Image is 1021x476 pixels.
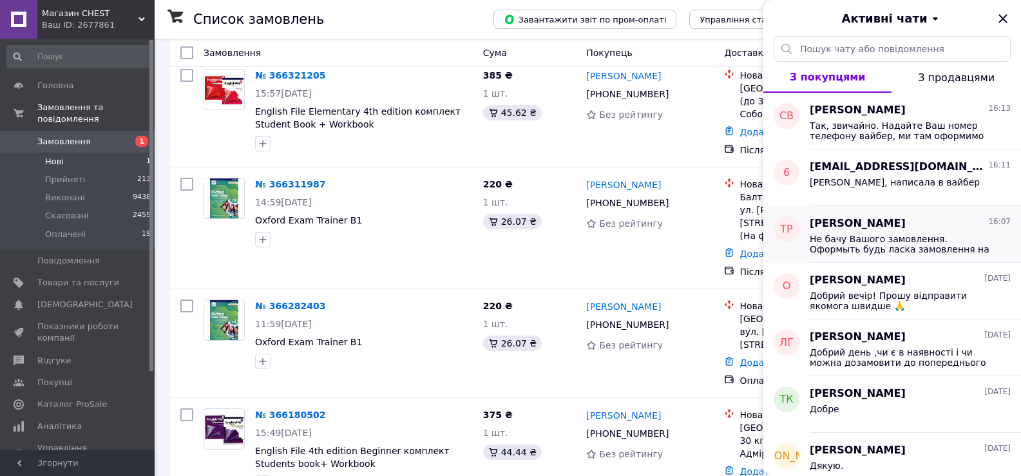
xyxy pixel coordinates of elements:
[483,301,513,311] span: 220 ₴
[255,319,312,329] span: 11:59[DATE]
[799,10,985,27] button: Активні чати
[483,336,542,351] div: 26.07 ₴
[483,105,542,120] div: 45.62 ₴
[37,277,119,289] span: Товари та послуги
[37,80,73,91] span: Головна
[204,48,261,58] span: Замовлення
[740,408,879,421] div: Нова Пошта
[810,443,906,458] span: [PERSON_NAME]
[810,386,906,401] span: [PERSON_NAME]
[142,229,151,240] span: 19
[740,421,879,460] div: [GEOGRAPHIC_DATA], №69 (до 30 кг на одне місце): просп. Адміральський, 1, прим. 101
[584,85,671,103] div: [PHONE_NUMBER]
[586,178,661,191] a: [PERSON_NAME]
[45,174,85,186] span: Прийняті
[810,120,993,141] span: Так, звичайно. Надайте Ваш номер телефону вайбер, ми там оформимо замовлення. Чи можна оформити тут
[740,69,879,82] div: Нова Пошта
[193,12,324,27] h1: Список замовлень
[210,178,238,218] img: Фото товару
[133,210,151,222] span: 2455
[37,102,155,125] span: Замовлення та повідомлення
[584,194,671,212] div: [PHONE_NUMBER]
[255,197,312,207] span: 14:59[DATE]
[740,144,879,157] div: Післяплата
[810,160,986,175] span: [EMAIL_ADDRESS][DOMAIN_NAME]
[255,88,312,99] span: 15:57[DATE]
[137,174,151,186] span: 213
[810,273,906,288] span: [PERSON_NAME]
[744,449,830,464] span: [PERSON_NAME]
[255,337,362,347] a: Oxford Exam Trainer B1
[783,166,790,180] span: 6
[984,443,1011,454] span: [DATE]
[204,69,245,110] a: Фото товару
[763,93,1021,149] button: СВ[PERSON_NAME]16:13Так, звичайно. Надайте Ваш номер телефону вайбер, ми там оформимо замовлення....
[586,409,661,422] a: [PERSON_NAME]
[586,70,661,82] a: [PERSON_NAME]
[483,410,513,420] span: 375 ₴
[45,210,89,222] span: Скасовані
[740,265,879,278] div: Післяплата
[763,206,1021,263] button: ТР[PERSON_NAME]16:07Не бачу Вашого замовлення. Оформыть будь ласка замовлення на сайті, або тут н...
[779,109,794,124] span: СВ
[763,149,1021,206] button: 6[EMAIL_ADDRESS][DOMAIN_NAME]16:11[PERSON_NAME], написала в вайбер
[255,428,312,438] span: 15:49[DATE]
[37,136,91,148] span: Замовлення
[45,229,86,240] span: Оплачені
[763,376,1021,433] button: ТК[PERSON_NAME][DATE]Добре
[483,197,508,207] span: 1 шт.
[483,48,507,58] span: Cума
[504,14,666,25] span: Завантажити звіт по пром-оплаті
[984,386,1011,397] span: [DATE]
[483,179,513,189] span: 220 ₴
[810,177,980,187] span: [PERSON_NAME], написала в вайбер
[740,127,790,137] a: Додати ЕН
[918,71,995,84] span: З продавцями
[763,319,1021,376] button: ЛГ[PERSON_NAME][DATE]Добрий день ,чи є в наявності і чи можна дозамовити до попереднього замовлення?
[780,222,792,237] span: ТР
[204,74,244,105] img: Фото товару
[740,374,879,387] div: Оплата на рахунок
[42,8,138,19] span: Магазин CHEST
[740,357,790,368] a: Додати ЕН
[255,410,325,420] a: № 366180502
[783,279,791,294] span: О
[740,178,879,191] div: Нова Пошта
[146,156,151,167] span: 1
[204,300,245,341] a: Фото товару
[37,377,72,388] span: Покупці
[45,192,85,204] span: Виконані
[763,62,892,93] button: З покупцями
[584,316,671,334] div: [PHONE_NUMBER]
[988,103,1011,114] span: 16:13
[255,301,325,311] a: № 366282403
[763,263,1021,319] button: О[PERSON_NAME][DATE]Добрий вечір! Прошу відправити якомога швидше 🙏
[37,321,119,344] span: Показники роботи компанії
[37,443,119,466] span: Управління сайтом
[774,36,1011,62] input: Пошук чату або повідомлення
[483,70,513,81] span: 385 ₴
[790,71,866,83] span: З покупцями
[586,48,632,58] span: Покупець
[37,299,133,310] span: [DEMOGRAPHIC_DATA]
[988,160,1011,171] span: 16:11
[493,10,676,29] button: Завантажити звіт по пром-оплаті
[204,414,244,444] img: Фото товару
[810,347,993,368] span: Добрий день ,чи є в наявності і чи можна дозамовити до попереднього замовлення?
[599,109,663,120] span: Без рейтингу
[483,214,542,229] div: 26.07 ₴
[483,428,508,438] span: 1 шт.
[255,215,362,225] a: Oxford Exam Trainer B1
[45,156,64,167] span: Нові
[586,300,661,313] a: [PERSON_NAME]
[984,330,1011,341] span: [DATE]
[255,70,325,81] a: № 366321205
[255,446,450,469] a: English File 4th edition Beginner комплект Students book+ Workbook
[810,234,993,254] span: Не бачу Вашого замовлення. Оформыть будь ласка замовлення на сайті, або тут надішліть реквізити о...
[255,106,461,129] a: English File Elementary 4th edition комплект Student Book + Workbook
[584,424,671,443] div: [PHONE_NUMBER]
